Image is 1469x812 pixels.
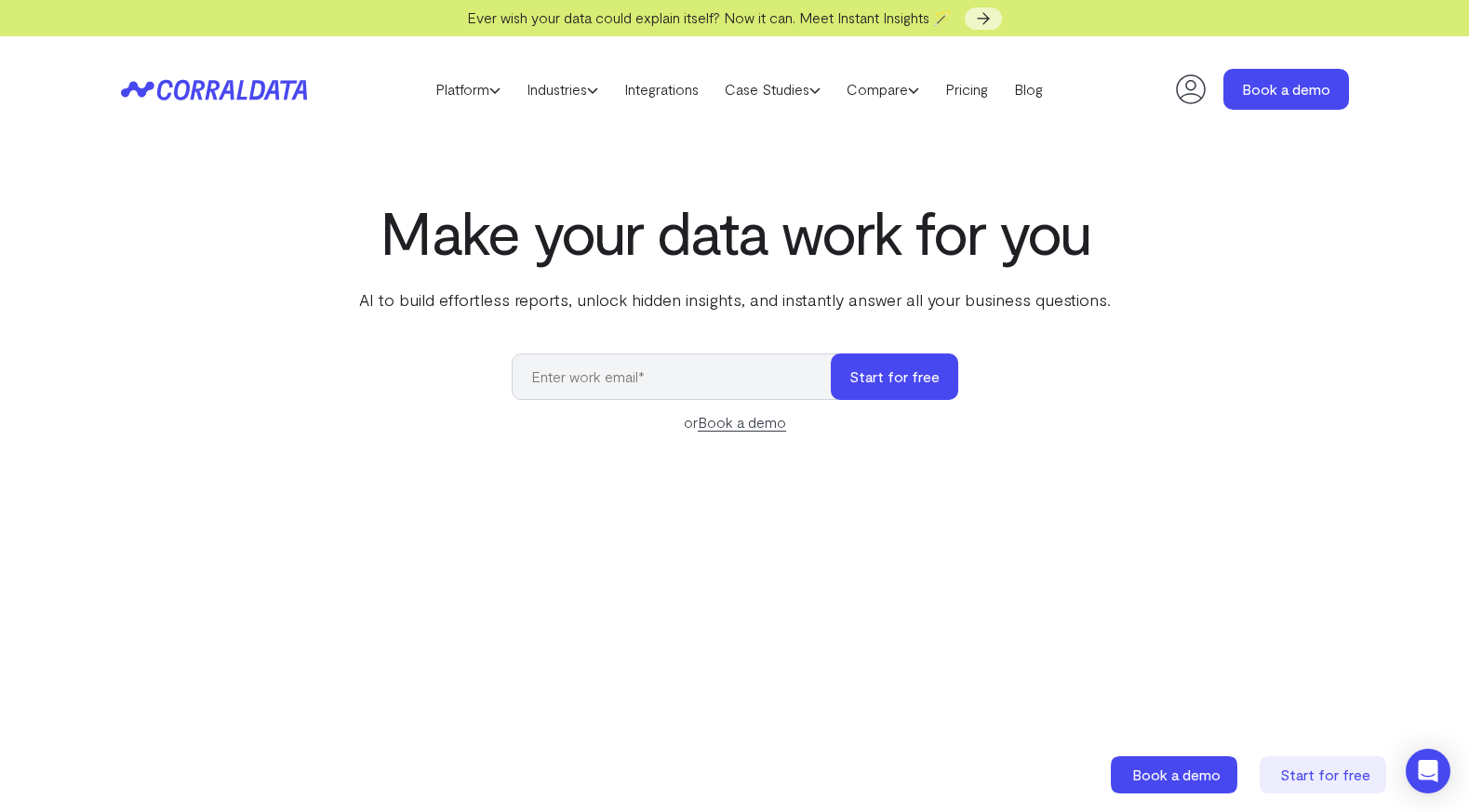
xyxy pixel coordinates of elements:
div: Open Intercom Messenger [1406,749,1450,793]
button: Start for free [831,353,958,400]
a: Integrations [611,75,712,103]
span: Book a demo [1132,765,1221,783]
p: AI to build effortless reports, unlock hidden insights, and instantly answer all your business qu... [355,287,1115,312]
a: Platform [422,75,514,103]
a: Book a demo [698,413,786,432]
a: Blog [1001,75,1056,103]
a: Case Studies [712,75,834,103]
a: Compare [834,75,932,103]
a: Pricing [932,75,1001,103]
h1: Make your data work for you [355,198,1115,265]
div: or [512,411,958,433]
a: Book a demo [1223,69,1349,110]
a: Book a demo [1111,756,1241,793]
a: Start for free [1260,756,1390,793]
span: Ever wish your data could explain itself? Now it can. Meet Instant Insights 🪄 [467,8,952,26]
span: Start for free [1280,765,1370,783]
input: Enter work email* [512,353,849,400]
a: Industries [514,75,611,103]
